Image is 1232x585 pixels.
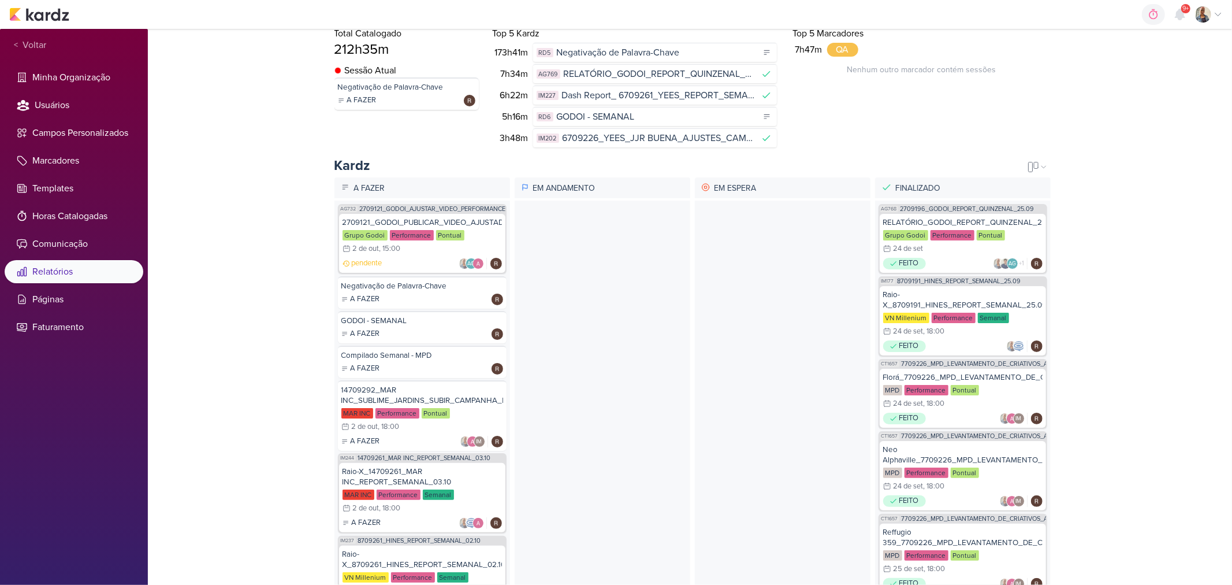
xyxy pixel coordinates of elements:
[466,517,477,529] img: Caroline Traven De Andrade
[1000,258,1011,269] img: Levy Pessoa
[902,361,1065,367] a: 7709226_MPD_LEVANTAMENTO_DE_CRIATIVOS_ATIVOS
[351,294,380,305] p: A FAZER
[341,408,373,419] div: MAR INC
[894,328,924,335] div: 24 de set
[883,527,1043,548] div: Reffugio 359_7709226_MPD_LEVANTAMENTO_DE_CRIATIVOS_ATIVOS
[352,517,381,529] p: A FAZER
[360,206,518,212] a: 2709121_GODOI_AJUSTAR_VIDEO_PERFORMANCE_AB
[880,278,895,284] span: IM177
[537,91,559,101] div: IM227
[353,505,379,512] div: 2 de out
[467,436,478,447] img: Alessandra Gomes
[899,258,919,269] p: FEITO
[343,217,502,228] div: 2709121_GODOI_PUBLICAR_VIDEO_AJUSTADO_PERFORMANCE_AB
[490,258,502,269] img: Rafael Dornelles
[340,206,358,212] span: AG732
[352,180,507,197] p: A Fazer
[894,565,924,573] div: 25 de set
[894,483,924,490] div: 24 de set
[495,46,533,60] div: 173h41m
[564,67,755,81] span: RELATÓRIO_GODOI_REPORT_QUINZENAL_25.09
[924,400,945,408] div: , 18:00
[339,214,505,273] a: 2709121_GODOI_PUBLICAR_VIDEO_AJUSTADO_PERFORMANCE_AB Grupo Godoi Performance Pontual 2 de out , 1...
[999,495,1011,507] img: Iara Santos
[1013,495,1025,507] div: Isabella Machado Guimarães
[341,385,503,406] div: 14709292_MAR INC_SUBLIME_JARDINS_SUBIR_CAMPANHA_REMARKETING_PARA_SITE
[341,316,503,326] div: GODOI - SEMANAL
[492,436,503,447] img: Rafael Dornelles
[883,468,902,478] div: MPD
[9,8,69,21] img: kardz.app
[883,217,1043,228] div: RELATÓRIO_GODOI_REPORT_QUINZENAL_25.09
[340,538,356,544] span: IM237
[533,43,777,62] a: RD5 Negativação de Palavra-Chave
[352,423,378,431] div: 2 de out
[993,258,1004,269] img: Iara Santos
[345,64,397,77] span: Sessão Atual
[1031,340,1043,352] img: Rafael Dornelles
[900,206,1034,212] a: 2709196_GODOI_REPORT_QUINZENAL_25.09
[338,311,507,343] a: GODOI - SEMANAL A FAZER
[905,468,948,478] div: Performance
[924,483,945,490] div: , 18:00
[472,258,484,269] img: Alessandra Gomes
[493,27,779,40] div: Top 5 Kardz
[531,180,687,197] p: Em Andamento
[338,346,507,378] a: Compilado Semanal - MPD A FAZER
[340,455,356,461] span: IM244
[338,276,507,309] a: Negativação de Palavra-Chave A FAZER
[338,82,475,92] div: Negativação de Palavra-Chave
[437,572,468,583] div: Semanal
[351,436,380,447] p: A FAZER
[5,205,143,228] li: Horas Catalogadas
[883,372,1043,383] div: Florá_7709226_MPD_LEVANTAMENTO_DE_CRIATIVOS_ATIVOS
[5,94,143,117] li: Usuários
[477,439,482,445] p: IM
[492,294,503,305] img: Rafael Dornelles
[883,230,928,240] div: Grupo Godoi
[880,206,898,212] span: AG768
[563,131,755,145] span: 6709226_YEES_JJR BUENA_AJUSTES_CAMPANHA
[883,385,902,395] div: MPD
[533,64,777,83] a: AG769 RELATÓRIO_GODOI_REPORT_QUINZENAL_25.09
[495,67,533,81] div: 7h34m
[793,57,1051,76] div: Nenhum outro marcador contém sessões
[379,505,401,512] div: , 18:00
[1031,495,1043,507] img: Rafael Dornelles
[5,316,143,339] li: Faturamento
[343,549,502,570] div: Raio-X_8709261_HINES_REPORT_SEMANAL_02.10
[5,66,143,89] li: Minha Organização
[467,261,475,267] p: AG
[375,408,419,419] div: Performance
[951,550,979,561] div: Pontual
[492,328,503,340] img: Rafael Dornelles
[880,433,899,439] span: CT1657
[1016,499,1022,505] p: IM
[951,385,979,395] div: Pontual
[1008,261,1016,267] p: AG
[924,565,946,573] div: , 18:00
[492,363,503,375] img: Rafael Dornelles
[902,433,1065,439] a: 7709226_MPD_LEVANTAMENTO_DE_CRIATIVOS_ATIVOS
[880,361,899,367] span: CT1657
[1013,340,1025,352] img: Caroline Traven De Andrade
[338,380,507,451] a: 14709292_MAR INC_SUBLIME_JARDINS_SUBIR_CAMPANHA_REMARKETING_PARA_SITE MAR INC Performance Pontual...
[436,230,464,240] div: Pontual
[1007,258,1018,269] div: Aline Gimenez Graciano
[1018,259,1025,268] span: +1
[459,258,470,269] img: Iara Santos
[894,245,924,253] div: 24 de set
[1013,413,1025,424] div: Isabella Machado Guimarães
[533,86,777,105] a: IM227 Dash Report_ 6709261_YEES_REPORT_SEMANAL_COMERCIAL_30.09
[883,445,1043,465] div: Neo Alphaville_7709226_MPD_LEVANTAMENTO_DE_CRIATIVOS_ATIVOS
[793,43,827,57] div: 7h47m
[460,436,471,447] img: Iara Santos
[894,400,924,408] div: 24 de set
[905,550,948,561] div: Performance
[351,328,380,340] p: A FAZER
[351,363,380,375] p: A FAZER
[343,572,389,583] div: VN Millenium
[533,107,777,126] a: RD6 GODOI - SEMANAL
[5,177,143,200] li: Templates
[352,258,382,269] p: pendente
